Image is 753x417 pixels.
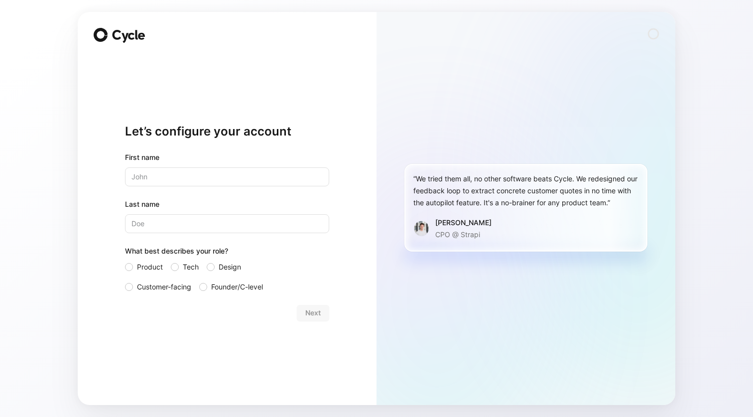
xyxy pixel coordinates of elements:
label: Last name [125,198,329,210]
span: Product [137,261,163,273]
span: Design [219,261,241,273]
p: CPO @ Strapi [435,229,492,241]
h1: Let’s configure your account [125,124,329,139]
div: [PERSON_NAME] [435,217,492,229]
input: Doe [125,214,329,233]
span: Customer-facing [137,281,191,293]
div: What best describes your role? [125,245,329,261]
div: First name [125,151,329,163]
div: “We tried them all, no other software beats Cycle. We redesigned our feedback loop to extract con... [413,173,638,209]
span: Tech [183,261,199,273]
input: John [125,167,329,186]
span: Founder/C-level [211,281,263,293]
